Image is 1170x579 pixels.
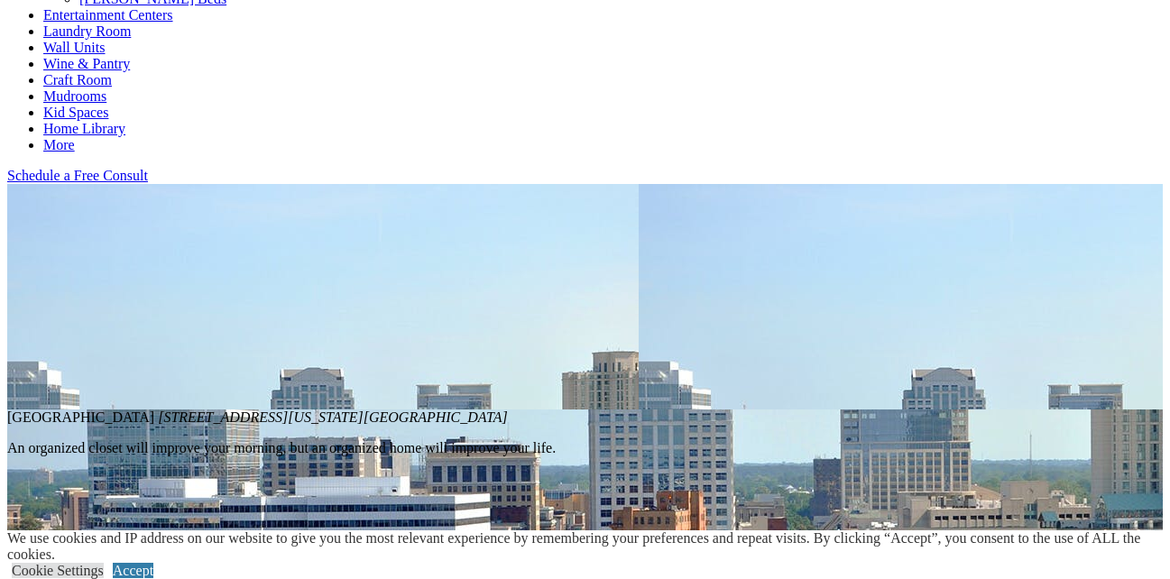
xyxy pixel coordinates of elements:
a: More menu text will display only on big screen [43,137,75,152]
a: Wall Units [43,40,105,55]
a: Accept [113,563,153,578]
span: [GEOGRAPHIC_DATA] [7,409,154,425]
p: An organized closet will improve your morning, but an organized home will improve your life. [7,440,1163,456]
span: [US_STATE][GEOGRAPHIC_DATA] [288,409,508,425]
a: Cookie Settings [12,563,104,578]
a: Craft Room [43,72,112,87]
a: Entertainment Centers [43,7,173,23]
a: Kid Spaces [43,105,108,120]
a: Wine & Pantry [43,56,130,71]
a: Home Library [43,121,125,136]
div: We use cookies and IP address on our website to give you the most relevant experience by remember... [7,530,1170,563]
em: [STREET_ADDRESS] [158,409,508,425]
a: Mudrooms [43,88,106,104]
a: Laundry Room [43,23,131,39]
a: Schedule a Free Consult (opens a dropdown menu) [7,168,148,183]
